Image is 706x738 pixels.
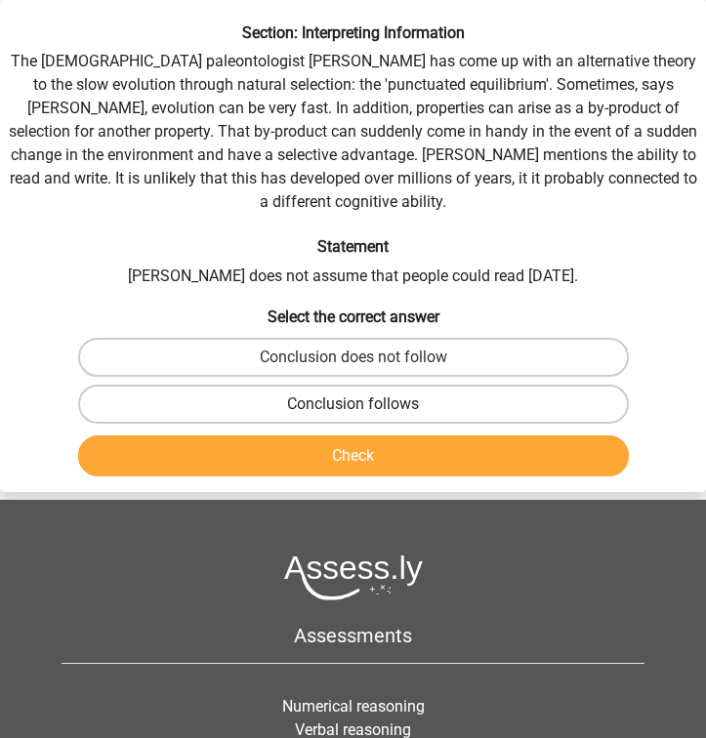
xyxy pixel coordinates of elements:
[78,338,629,377] label: Conclusion does not follow
[8,237,698,256] h6: Statement
[282,697,425,716] a: Numerical reasoning
[8,23,698,42] h6: Section: Interpreting Information
[284,554,423,600] img: Assessly logo
[8,304,698,326] h6: Select the correct answer
[78,435,629,476] button: Check
[62,624,644,647] h5: Assessments
[78,385,629,424] label: Conclusion follows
